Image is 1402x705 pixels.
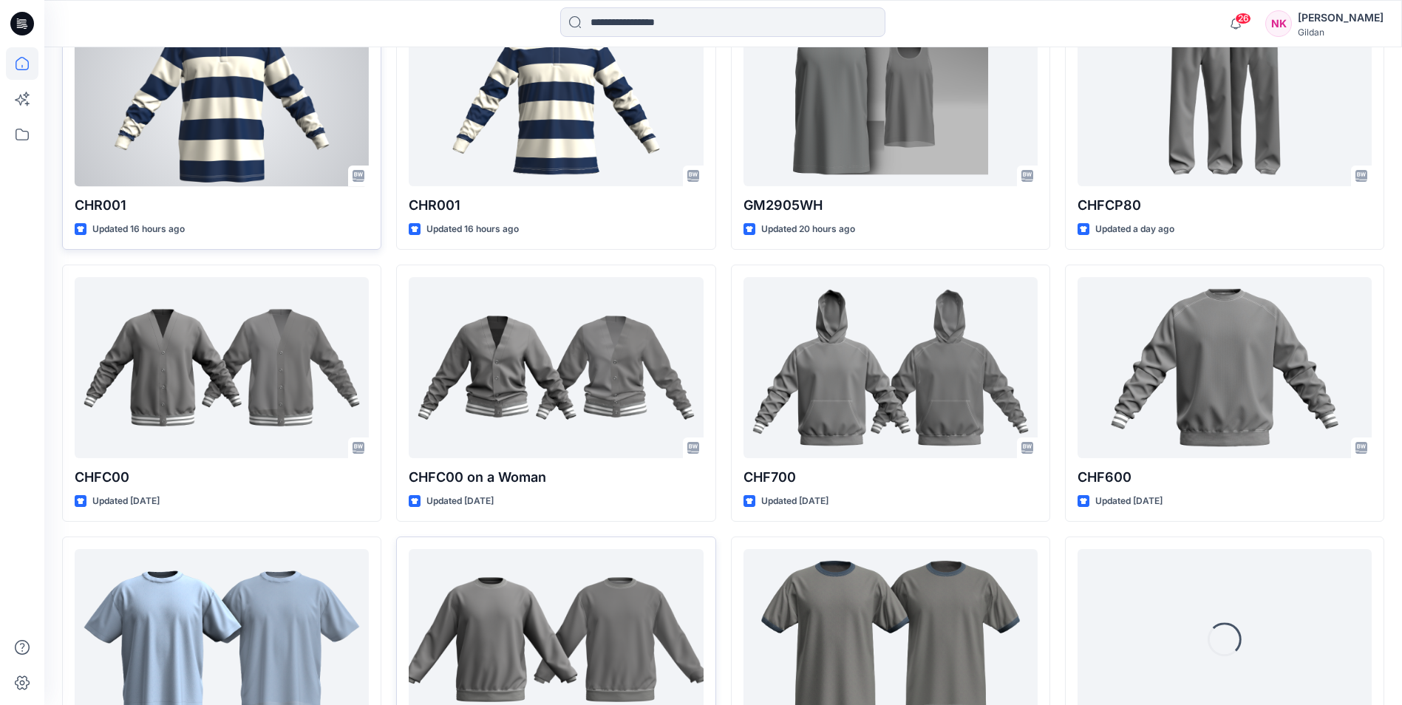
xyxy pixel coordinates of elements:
[1298,27,1384,38] div: Gildan
[1235,13,1251,24] span: 26
[1078,467,1372,488] p: CHF600
[92,222,185,237] p: Updated 16 hours ago
[743,195,1038,216] p: GM2905WH
[1078,195,1372,216] p: CHFCP80
[75,195,369,216] p: CHR001
[426,494,494,509] p: Updated [DATE]
[743,5,1038,186] a: GM2905WH
[743,467,1038,488] p: CHF700
[1078,277,1372,458] a: CHF600
[409,5,703,186] a: CHR001
[1298,9,1384,27] div: [PERSON_NAME]
[1078,5,1372,186] a: CHFCP80
[426,222,519,237] p: Updated 16 hours ago
[1095,222,1174,237] p: Updated a day ago
[409,277,703,458] a: CHFC00 on a Woman
[75,467,369,488] p: CHFC00
[409,467,703,488] p: CHFC00 on a Woman
[75,277,369,458] a: CHFC00
[761,494,828,509] p: Updated [DATE]
[75,5,369,186] a: CHR001
[743,277,1038,458] a: CHF700
[1095,494,1163,509] p: Updated [DATE]
[92,494,160,509] p: Updated [DATE]
[409,195,703,216] p: CHR001
[761,222,855,237] p: Updated 20 hours ago
[1265,10,1292,37] div: NK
